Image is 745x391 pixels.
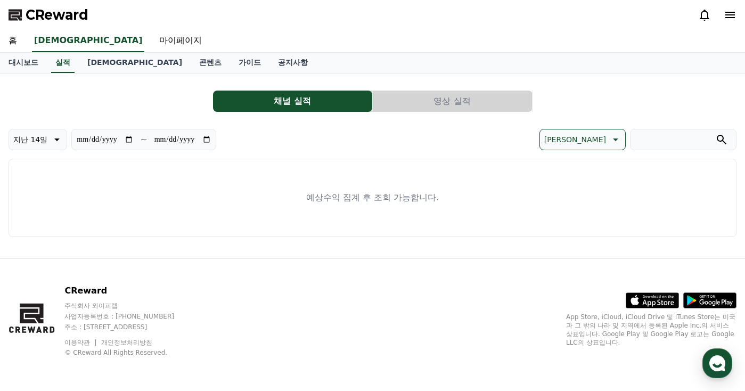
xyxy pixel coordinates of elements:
a: 채널 실적 [213,91,373,112]
a: [DEMOGRAPHIC_DATA] [79,53,191,73]
a: 실적 [51,53,75,73]
a: CReward [9,6,88,23]
a: 개인정보처리방침 [101,339,152,346]
a: 가이드 [230,53,269,73]
p: App Store, iCloud, iCloud Drive 및 iTunes Store는 미국과 그 밖의 나라 및 지역에서 등록된 Apple Inc.의 서비스 상표입니다. Goo... [566,313,736,347]
p: © CReward All Rights Reserved. [64,348,194,357]
p: 지난 14일 [13,132,47,147]
button: [PERSON_NAME] [539,129,626,150]
p: 주소 : [STREET_ADDRESS] [64,323,194,331]
a: 마이페이지 [151,30,210,52]
p: ~ [140,133,147,146]
a: [DEMOGRAPHIC_DATA] [32,30,144,52]
button: 채널 실적 [213,91,372,112]
p: [PERSON_NAME] [544,132,606,147]
a: 공지사항 [269,53,316,73]
button: 영상 실적 [373,91,532,112]
p: 주식회사 와이피랩 [64,302,194,310]
p: 예상수익 집계 후 조회 가능합니다. [306,191,439,204]
span: CReward [26,6,88,23]
p: 사업자등록번호 : [PHONE_NUMBER] [64,312,194,321]
a: 영상 실적 [373,91,533,112]
a: 이용약관 [64,339,98,346]
p: CReward [64,284,194,297]
button: 지난 14일 [9,129,67,150]
a: 콘텐츠 [191,53,230,73]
